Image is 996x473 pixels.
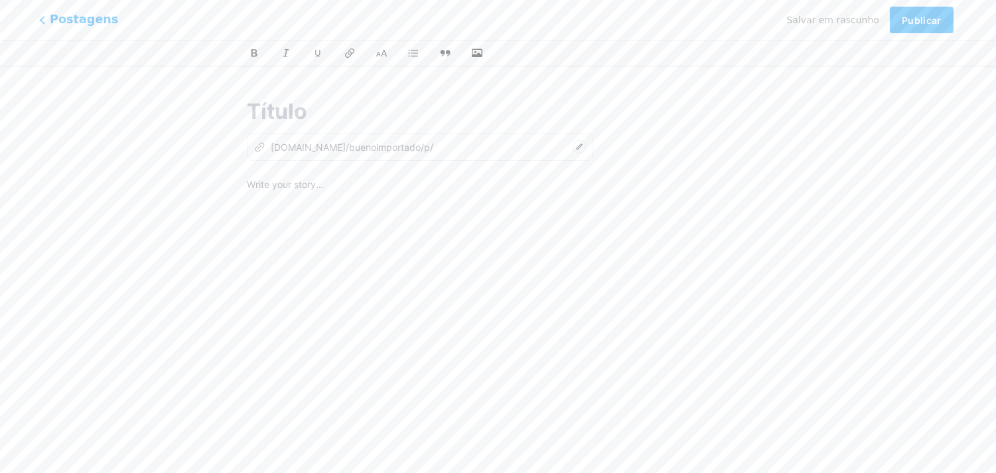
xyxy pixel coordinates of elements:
font: [DOMAIN_NAME]/buenoimportado/p/ [271,142,433,153]
span: Postagens [39,11,119,29]
font: Salvar em rascunho [786,15,879,25]
input: Título [247,96,749,128]
font: Postagens [50,13,118,27]
button: Salvar em rascunho [786,7,879,33]
button: Publicar [890,7,954,33]
font: Publicar [902,15,942,26]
